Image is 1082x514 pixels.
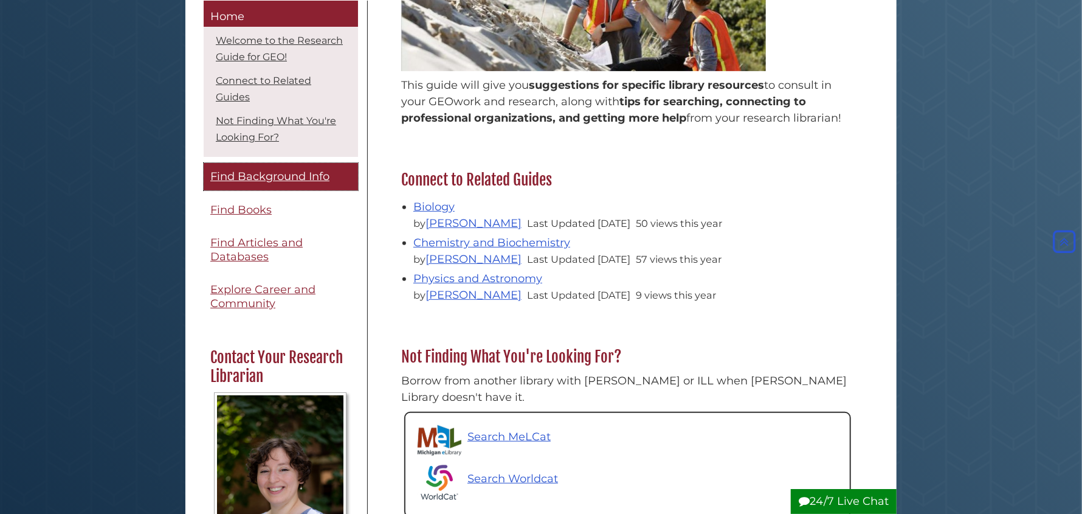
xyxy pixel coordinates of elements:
[210,170,329,183] span: Find Background Info
[527,289,630,301] span: Last Updated [DATE]
[636,253,722,265] span: 57 views this year
[395,347,860,367] h2: Not Finding What You're Looking For?
[418,460,838,504] a: Search Worldcat
[210,283,315,310] span: Explore Career and Community
[1050,235,1079,248] a: Back to Top
[686,111,841,125] span: from your research librarian!
[636,217,722,229] span: 50 views this year
[467,471,558,487] p: Search Worldcat
[418,460,461,504] img: Worldcat
[413,272,542,285] a: Physics and Astronomy
[204,348,356,386] h2: Contact Your Research Librarian
[413,253,524,265] span: by
[413,289,524,301] span: by
[453,95,619,108] span: work and research, along with
[426,217,522,230] a: [PERSON_NAME]
[426,288,522,302] a: [PERSON_NAME]
[216,35,343,63] a: Welcome to the Research Guide for GEO!
[216,115,336,143] a: Not Finding What You're Looking For?
[527,217,630,229] span: Last Updated [DATE]
[527,253,630,265] span: Last Updated [DATE]
[401,373,854,406] p: Borrow from another library with [PERSON_NAME] or ILL when [PERSON_NAME] Library doesn't have it.
[210,203,272,216] span: Find Books
[413,217,524,229] span: by
[210,9,244,23] span: Home
[401,78,529,92] span: This guide will give you
[204,163,358,190] a: Find Background Info
[413,200,455,214] a: Biology
[204,276,358,317] a: Explore Career and Community
[204,229,358,270] a: Find Articles and Databases
[401,95,806,125] span: tips for searching, connecting to professional organizations, and getting more help
[791,489,897,514] button: 24/7 Live Chat
[413,236,570,249] a: Chemistry and Biochemistry
[401,78,832,108] span: to consult in your GEO
[467,429,551,445] p: Search MeLCat
[418,425,551,456] a: Search MeLCat
[636,289,716,301] span: 9 views this year
[529,78,764,92] span: suggestions for specific library resources
[216,75,311,103] a: Connect to Related Guides
[395,170,860,190] h2: Connect to Related Guides
[210,236,303,263] span: Find Articles and Databases
[426,252,522,266] a: [PERSON_NAME]
[418,425,461,456] img: Michigan eLibrary
[204,196,358,223] a: Find Books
